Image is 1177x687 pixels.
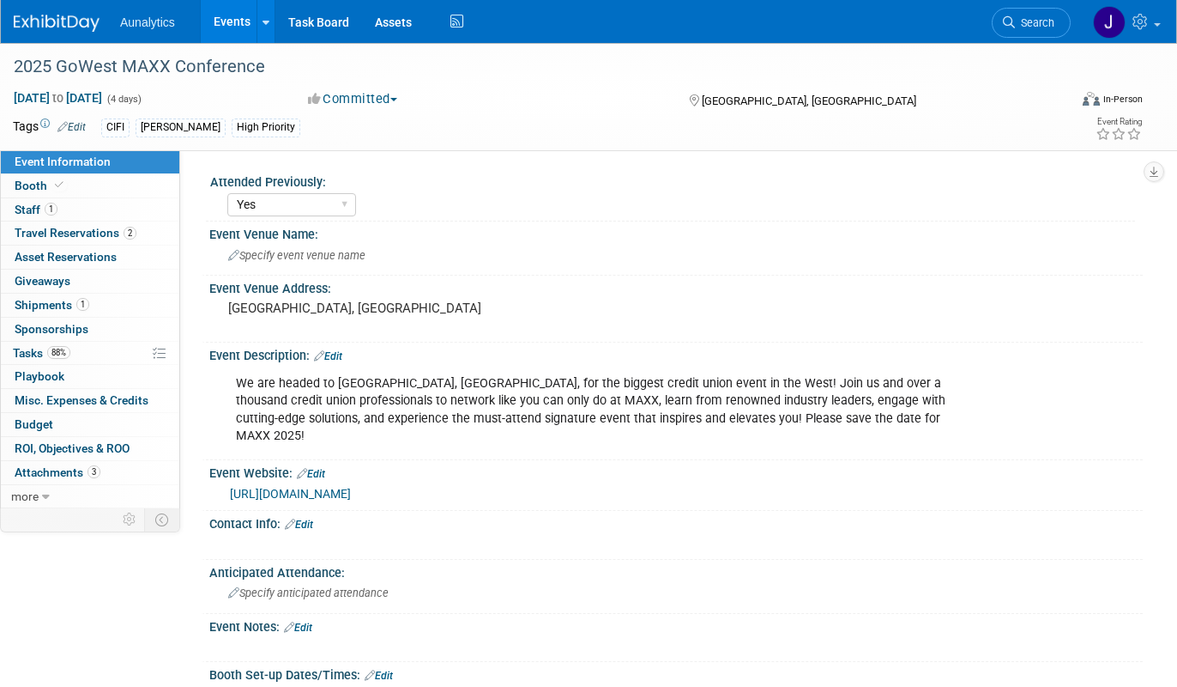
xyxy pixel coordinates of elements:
div: Event Website: [209,460,1143,483]
span: Attachments [15,465,100,479]
span: Specify anticipated attendance [228,587,389,599]
span: [DATE] [DATE] [13,90,103,106]
span: 3 [88,465,100,478]
img: Julie Grisanti-Cieslak [1093,6,1126,39]
span: Misc. Expenses & Credits [15,393,148,407]
div: Event Venue Name: [209,222,1143,243]
span: [GEOGRAPHIC_DATA], [GEOGRAPHIC_DATA] [702,94,916,107]
a: Asset Reservations [1,246,179,269]
div: Event Notes: [209,614,1143,636]
img: Format-Inperson.png [1083,92,1100,106]
div: 2025 GoWest MAXX Conference [8,52,1047,82]
a: Giveaways [1,270,179,293]
a: Search [992,8,1071,38]
span: 2 [124,227,136,240]
a: Edit [285,519,313,531]
i: Booth reservation complete [55,180,63,190]
div: Event Format [976,89,1144,115]
div: Contact Info: [209,511,1143,533]
span: Aunalytics [120,15,175,29]
div: Anticipated Attendance: [209,560,1143,581]
div: CIFI [101,119,130,137]
img: ExhibitDay [14,15,100,32]
a: Edit [365,670,393,682]
a: Edit [284,622,312,634]
a: Booth [1,174,179,198]
a: Playbook [1,365,179,388]
span: (4 days) [106,94,142,105]
a: Sponsorships [1,318,179,341]
span: Asset Reservations [15,250,117,264]
div: In-Person [1102,93,1143,106]
div: We are headed to [GEOGRAPHIC_DATA], [GEOGRAPHIC_DATA], for the biggest credit union event in the ... [224,367,961,453]
span: Staff [15,203,57,216]
div: [PERSON_NAME] [136,119,226,137]
pre: [GEOGRAPHIC_DATA], [GEOGRAPHIC_DATA] [228,301,579,316]
td: Tags [13,118,86,137]
a: Staff1 [1,198,179,222]
span: more [11,489,39,503]
span: Sponsorships [15,322,88,336]
span: 1 [76,298,89,311]
a: Event Information [1,150,179,173]
a: Attachments3 [1,461,179,484]
div: Event Rating [1096,118,1142,126]
span: Shipments [15,298,89,312]
a: ROI, Objectives & ROO [1,437,179,460]
div: Booth Set-up Dates/Times: [209,662,1143,684]
a: Edit [57,121,86,133]
a: Travel Reservations2 [1,222,179,245]
a: Budget [1,413,179,436]
a: Shipments1 [1,294,179,317]
span: 88% [47,346,70,359]
span: Specify event venue name [228,249,365,262]
a: Edit [314,350,342,362]
span: Giveaways [15,274,70,288]
span: Travel Reservations [15,226,136,240]
button: Committed [302,90,404,108]
span: to [50,91,66,105]
span: Tasks [13,346,70,360]
span: Playbook [15,369,64,383]
a: more [1,485,179,508]
span: Search [1015,16,1054,29]
span: Budget [15,417,53,431]
div: Event Description: [209,343,1143,365]
div: High Priority [232,119,300,137]
div: Attended Previously: [210,169,1135,191]
td: Toggle Event Tabs [145,508,180,531]
a: Tasks88% [1,342,179,365]
div: Event Venue Address: [209,276,1143,297]
span: Event Information [15,155,111,168]
a: Edit [297,468,325,480]
a: Misc. Expenses & Credits [1,389,179,412]
span: Booth [15,179,67,192]
span: 1 [45,203,57,216]
td: Personalize Event Tab Strip [115,508,145,531]
a: [URL][DOMAIN_NAME] [230,487,351,501]
span: ROI, Objectives & ROO [15,441,130,455]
